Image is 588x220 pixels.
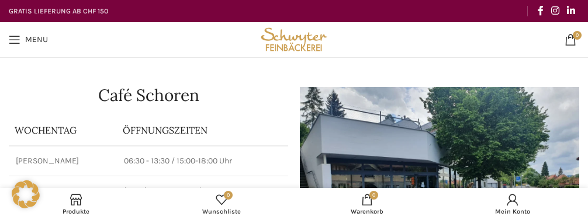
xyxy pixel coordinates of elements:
p: 06:30 - 13:30 / 15:00-18:00 Uhr [124,155,281,167]
h1: Café Schoren [9,87,288,103]
img: Bäckerei Schwyter [258,22,330,57]
a: Linkedin social link [563,2,579,20]
span: 0 [224,191,233,200]
span: 0 [369,191,378,200]
a: Open mobile menu [3,28,54,51]
a: Site logo [258,34,330,44]
strong: GRATIS LIEFERUNG AB CHF 150 [9,7,108,15]
span: 0 [573,31,582,40]
span: Produkte [9,208,143,215]
a: Produkte [3,191,148,217]
a: Facebook social link [534,2,547,20]
p: [PERSON_NAME] [16,155,110,167]
span: Mein Konto [445,208,579,215]
p: 07:30 - 12:00 Uhr [124,185,281,197]
a: Mein Konto [440,191,585,217]
div: My cart [294,191,440,217]
a: 0 Wunschliste [148,191,294,217]
p: ÖFFNUNGSZEITEN [123,124,282,137]
p: Wochentag [15,124,111,137]
a: 0 [559,28,582,51]
span: Wunschliste [154,208,288,215]
a: 0 Warenkorb [294,191,440,217]
a: Instagram social link [547,2,563,20]
span: Menu [25,36,48,44]
p: Samstag [16,185,110,197]
span: Warenkorb [300,208,434,215]
div: Meine Wunschliste [148,191,294,217]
